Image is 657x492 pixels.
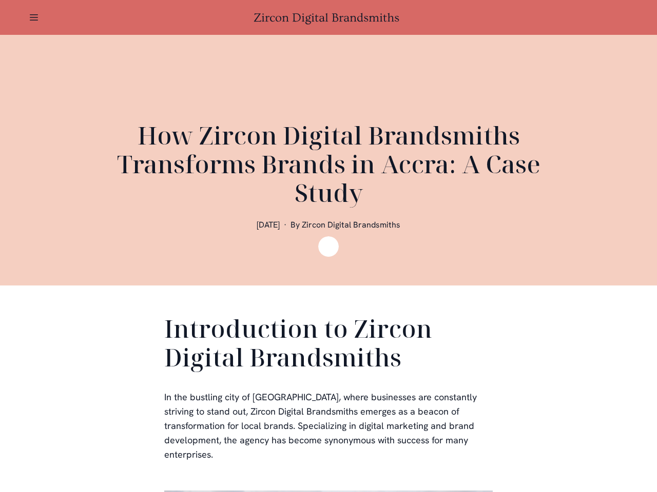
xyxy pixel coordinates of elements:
span: [DATE] [257,219,280,230]
h1: How Zircon Digital Brandsmiths Transforms Brands in Accra: A Case Study [82,121,575,207]
a: Zircon Digital Brandsmiths [254,11,403,25]
span: · [284,219,286,230]
span: By Zircon Digital Brandsmiths [291,219,400,230]
p: In the bustling city of [GEOGRAPHIC_DATA], where businesses are constantly striving to stand out,... [164,390,493,462]
h2: Introduction to Zircon Digital Brandsmiths [164,314,493,376]
img: Zircon Digital Brandsmiths [318,236,339,257]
